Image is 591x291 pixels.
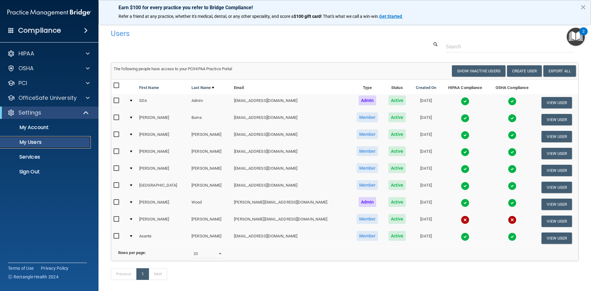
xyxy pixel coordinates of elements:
img: tick.e7d51cea.svg [508,165,517,173]
button: Show Inactive Users [452,65,505,77]
th: HIPAA Compliance [441,79,489,94]
td: [PERSON_NAME][EMAIL_ADDRESS][DOMAIN_NAME] [231,196,351,213]
td: Admin [189,94,231,111]
h4: Compliance [18,26,61,35]
strong: Get Started [379,14,402,19]
td: [DATE] [411,196,441,213]
td: SDA [137,94,189,111]
td: [PERSON_NAME] [137,196,189,213]
img: tick.e7d51cea.svg [508,114,517,123]
img: tick.e7d51cea.svg [508,199,517,207]
th: Type [351,79,383,94]
img: tick.e7d51cea.svg [508,232,517,241]
td: [EMAIL_ADDRESS][DOMAIN_NAME] [231,94,351,111]
button: View User [541,165,572,176]
td: [DATE] [411,179,441,196]
img: tick.e7d51cea.svg [461,182,469,190]
span: Active [388,197,406,207]
td: [PERSON_NAME] [137,111,189,128]
a: Last Name [191,84,214,91]
p: OfficeSafe University [18,94,77,102]
td: Asante [137,230,189,246]
button: View User [541,216,572,227]
span: Member [357,231,378,241]
span: Member [357,112,378,122]
span: Admin [359,197,376,207]
img: tick.e7d51cea.svg [508,131,517,139]
td: [DATE] [411,162,441,179]
button: View User [541,148,572,159]
a: Get Started [379,14,403,19]
button: Open Resource Center, 2 new notifications [567,28,585,46]
span: Member [357,180,378,190]
span: Active [388,180,406,190]
span: Active [388,129,406,139]
button: View User [541,97,572,108]
button: View User [541,131,572,142]
span: Active [388,146,406,156]
th: Email [231,79,351,94]
td: [PERSON_NAME] [189,162,231,179]
button: View User [541,114,572,125]
a: OSHA [7,65,90,72]
td: [PERSON_NAME] [189,145,231,162]
a: First Name [139,84,159,91]
button: View User [541,182,572,193]
a: Created On [416,84,436,91]
td: [DATE] [411,111,441,128]
td: [GEOGRAPHIC_DATA] [137,179,189,196]
img: tick.e7d51cea.svg [508,148,517,156]
a: Terms of Use [8,265,34,271]
th: Status [384,79,411,94]
span: Active [388,231,406,241]
span: Member [357,146,378,156]
td: [PERSON_NAME] [137,128,189,145]
p: My Users [4,139,88,145]
span: Member [357,214,378,224]
img: PMB logo [7,6,91,19]
td: [EMAIL_ADDRESS][DOMAIN_NAME] [231,230,351,246]
p: OSHA [18,65,34,72]
button: View User [541,199,572,210]
p: PCI [18,79,27,87]
td: [DATE] [411,128,441,145]
span: Ⓒ Rectangle Health 2024 [8,274,58,280]
img: tick.e7d51cea.svg [461,97,469,106]
a: 1 [136,268,149,280]
td: [EMAIL_ADDRESS][DOMAIN_NAME] [231,111,351,128]
img: cross.ca9f0e7f.svg [461,216,469,224]
span: Refer a friend at any practice, whether it's medical, dental, or any other speciality, and score a [119,14,294,19]
td: [EMAIL_ADDRESS][DOMAIN_NAME] [231,128,351,145]
p: HIPAA [18,50,34,57]
td: [DATE] [411,230,441,246]
td: [PERSON_NAME] [137,213,189,230]
td: [EMAIL_ADDRESS][DOMAIN_NAME] [231,162,351,179]
input: Search [446,41,574,52]
span: Active [388,214,406,224]
td: [EMAIL_ADDRESS][DOMAIN_NAME] [231,145,351,162]
button: Create User [507,65,542,77]
p: Services [4,154,88,160]
a: Privacy Policy [41,265,69,271]
span: The following people have access to your PCIHIPAA Practice Portal [114,67,232,71]
img: tick.e7d51cea.svg [461,148,469,156]
button: Close [580,2,586,12]
td: [PERSON_NAME] [189,213,231,230]
img: tick.e7d51cea.svg [461,131,469,139]
strong: $100 gift card [294,14,321,19]
img: tick.e7d51cea.svg [461,199,469,207]
td: [PERSON_NAME] [189,128,231,145]
a: OfficeSafe University [7,94,90,102]
a: Previous [111,268,137,280]
b: Rows per page: [118,250,146,255]
p: Sign Out [4,169,88,175]
span: Active [388,163,406,173]
td: [PERSON_NAME] [189,230,231,246]
td: [PERSON_NAME] [137,145,189,162]
td: Burns [189,111,231,128]
td: [PERSON_NAME] [137,162,189,179]
a: Export All [543,65,576,77]
a: PCI [7,79,90,87]
td: [DATE] [411,145,441,162]
td: [PERSON_NAME] [189,179,231,196]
